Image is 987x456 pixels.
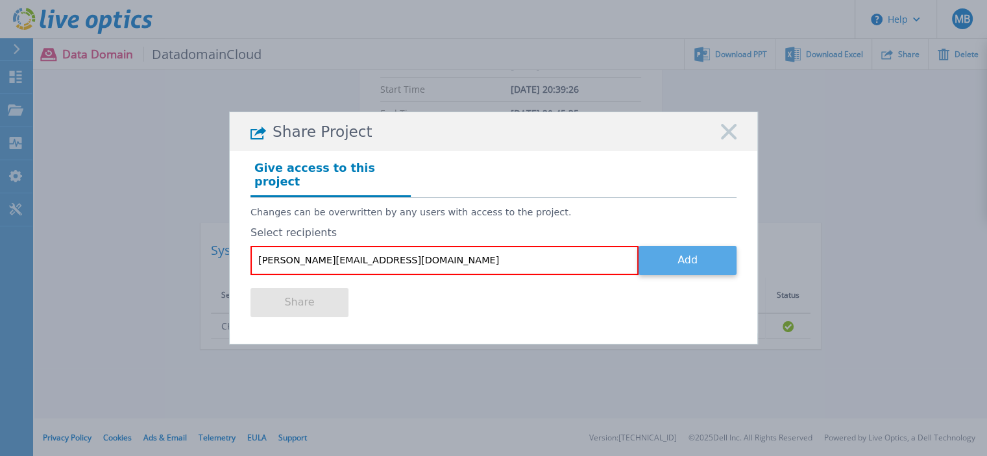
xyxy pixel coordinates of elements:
p: Changes can be overwritten by any users with access to the project. [250,207,737,218]
label: Select recipients [250,227,737,239]
h4: Give access to this project [250,158,411,197]
button: Share [250,288,348,317]
button: Add [639,246,737,275]
span: Share Project [273,123,372,141]
input: Enter email address [250,246,639,275]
